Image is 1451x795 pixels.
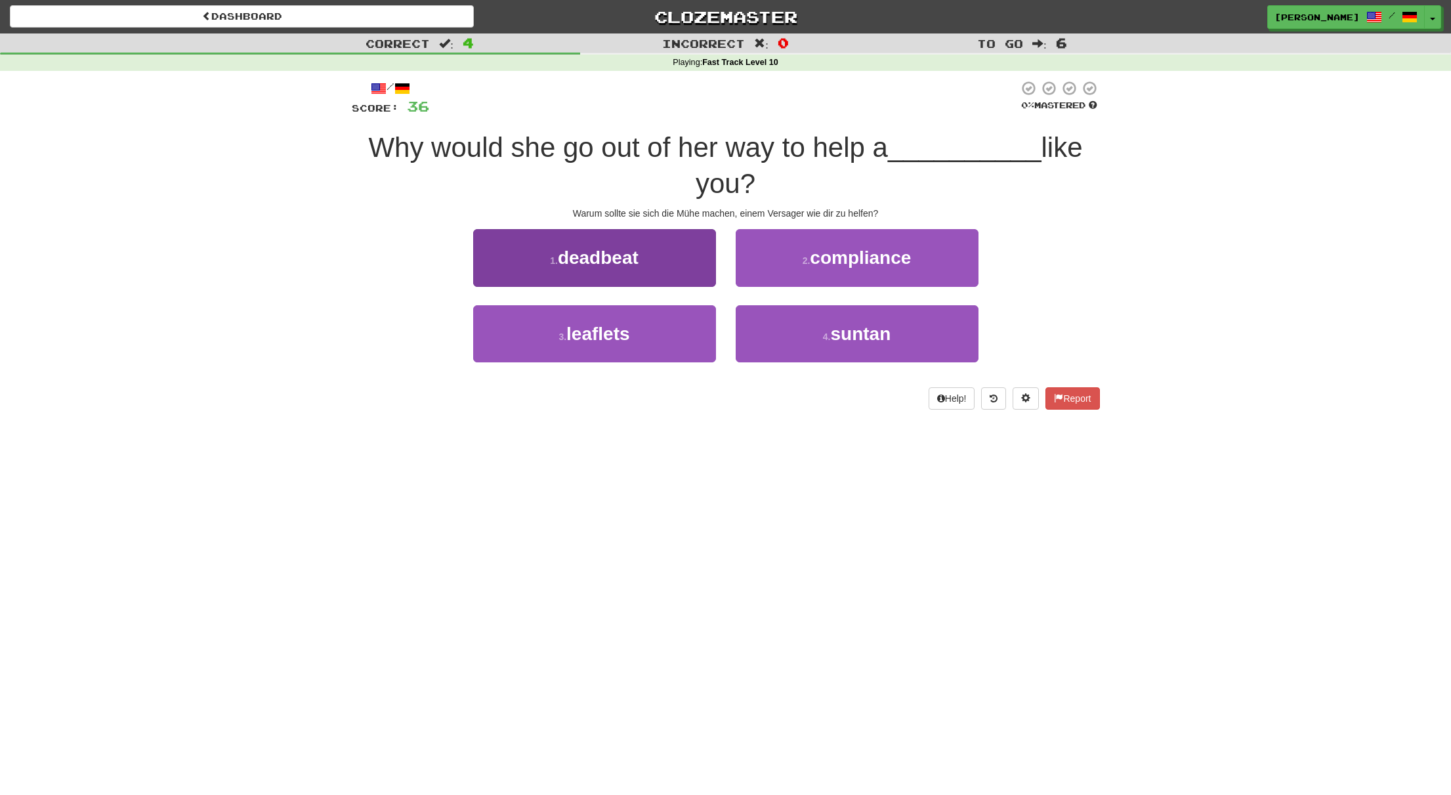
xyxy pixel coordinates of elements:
button: Report [1045,387,1099,410]
button: Round history (alt+y) [981,387,1006,410]
span: 4 [463,35,474,51]
span: deadbeat [558,247,639,268]
span: leaflets [566,324,630,344]
span: 6 [1056,35,1067,51]
a: Clozemaster [494,5,957,28]
span: Correct [366,37,430,50]
span: Why would she go out of her way to help a [368,132,887,163]
span: like you? [696,132,1083,199]
span: Incorrect [662,37,745,50]
div: Mastered [1019,100,1100,112]
span: 0 [778,35,789,51]
button: 2.compliance [736,229,978,286]
span: 0 % [1021,100,1034,110]
small: 1 . [550,255,558,266]
small: 4 . [823,332,831,342]
span: Score: [352,102,399,114]
span: / [1389,11,1395,20]
span: : [754,38,768,49]
div: Warum sollte sie sich die Mühe machen, einem Versager wie dir zu helfen? [352,207,1100,220]
span: To go [977,37,1023,50]
a: [PERSON_NAME] / [1267,5,1425,29]
strong: Fast Track Level 10 [702,58,778,67]
span: : [439,38,453,49]
span: __________ [888,132,1041,163]
span: 36 [407,98,429,114]
span: suntan [830,324,891,344]
button: 1.deadbeat [473,229,716,286]
span: [PERSON_NAME] [1274,11,1360,23]
span: compliance [810,247,911,268]
span: : [1032,38,1047,49]
button: Help! [929,387,975,410]
small: 3 . [558,332,566,342]
button: 3.leaflets [473,305,716,362]
div: / [352,80,429,97]
small: 2 . [803,255,810,266]
a: Dashboard [10,5,474,28]
button: 4.suntan [736,305,978,362]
